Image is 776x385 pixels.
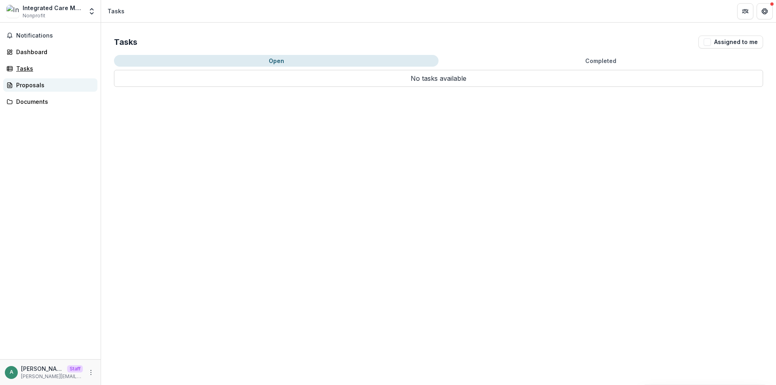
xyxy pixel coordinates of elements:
[10,370,13,375] div: anveet@trytemelio.com
[439,55,763,67] button: Completed
[108,7,124,15] div: Tasks
[16,32,94,39] span: Notifications
[114,37,137,47] h2: Tasks
[67,365,83,372] p: Staff
[3,95,97,108] a: Documents
[86,3,97,19] button: Open entity switcher
[3,45,97,59] a: Dashboard
[698,36,763,48] button: Assigned to me
[3,29,97,42] button: Notifications
[23,12,45,19] span: Nonprofit
[104,5,128,17] nav: breadcrumb
[737,3,753,19] button: Partners
[16,48,91,56] div: Dashboard
[6,5,19,18] img: Integrated Care Management Sdn Bhd
[757,3,773,19] button: Get Help
[114,55,439,67] button: Open
[21,373,83,380] p: [PERSON_NAME][EMAIL_ADDRESS][DOMAIN_NAME]
[16,64,91,73] div: Tasks
[16,81,91,89] div: Proposals
[86,368,96,377] button: More
[21,364,64,373] p: [PERSON_NAME][EMAIL_ADDRESS][DOMAIN_NAME]
[3,78,97,92] a: Proposals
[16,97,91,106] div: Documents
[114,70,763,87] p: No tasks available
[23,4,83,12] div: Integrated Care Management Sdn Bhd
[3,62,97,75] a: Tasks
